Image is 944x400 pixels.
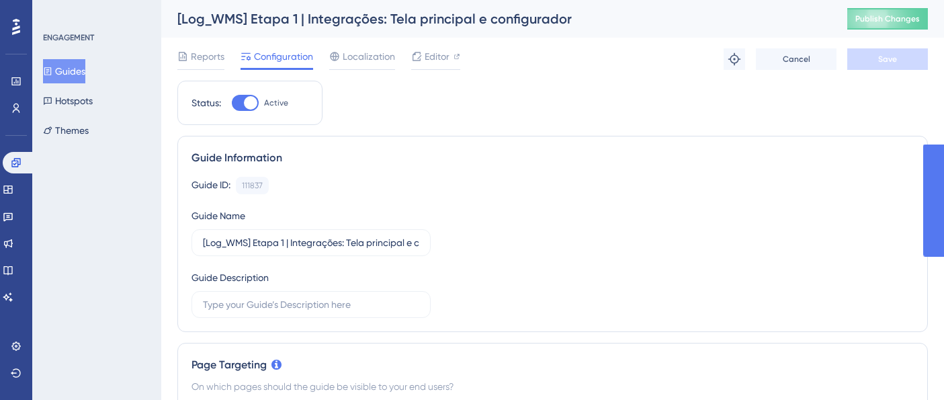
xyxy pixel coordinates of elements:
[191,177,230,194] div: Guide ID:
[878,54,897,65] span: Save
[43,59,85,83] button: Guides
[847,8,928,30] button: Publish Changes
[43,89,93,113] button: Hotspots
[242,180,263,191] div: 111837
[43,118,89,143] button: Themes
[254,48,313,65] span: Configuration
[191,150,914,166] div: Guide Information
[847,48,928,70] button: Save
[343,48,395,65] span: Localization
[191,95,221,111] div: Status:
[191,48,224,65] span: Reports
[43,32,94,43] div: ENGAGEMENT
[203,297,419,312] input: Type your Guide’s Description here
[177,9,814,28] div: [Log_WMS] Etapa 1 | Integrações: Tela principal e configurador
[783,54,810,65] span: Cancel
[425,48,449,65] span: Editor
[888,347,928,387] iframe: UserGuiding AI Assistant Launcher
[855,13,920,24] span: Publish Changes
[191,270,269,286] div: Guide Description
[191,378,914,395] div: On which pages should the guide be visible to your end users?
[191,357,914,373] div: Page Targeting
[203,235,419,250] input: Type your Guide’s Name here
[191,208,245,224] div: Guide Name
[756,48,836,70] button: Cancel
[264,97,288,108] span: Active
